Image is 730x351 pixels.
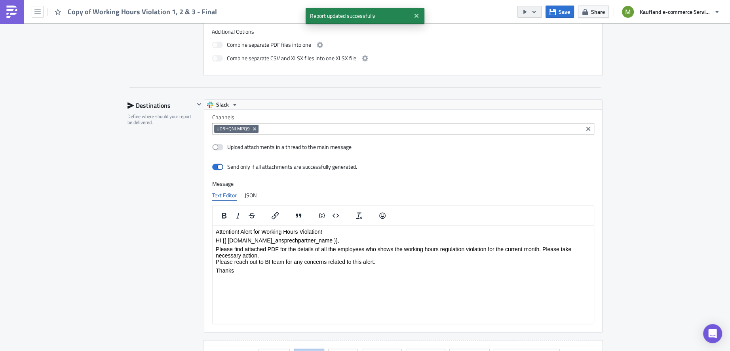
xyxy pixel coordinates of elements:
[621,5,635,19] img: Avatar
[194,99,204,109] button: Hide content
[212,28,594,35] label: Additional Options
[376,210,389,221] button: Emojis
[227,40,311,50] span: Combine separate PDF files into one
[68,7,218,16] span: Copy of Working Hours Violation 1, 2 & 3 - Final
[212,143,352,151] label: Upload attachments in a thread to the main message
[292,210,305,221] button: Blockquote
[640,8,711,16] span: Kaufland e-commerce Services GmbH & Co. KG
[559,8,570,16] span: Save
[212,189,237,201] div: Text Editor
[227,53,356,63] span: Combine separate CSV and XLSX files into one XLSX file
[6,6,18,18] img: PushMetrics
[227,163,357,170] div: Send only if all attachments are successfully generated.
[251,125,259,133] button: Remove Tag
[231,210,245,221] button: Italic
[245,210,259,221] button: Strikethrough
[411,10,422,22] button: Close
[127,99,194,111] div: Destinations
[127,113,194,126] div: Define where should your report be delivered.
[216,100,229,109] span: Slack
[245,189,257,201] div: JSON
[352,210,366,221] button: Clear formatting
[617,3,724,21] button: Kaufland e-commerce Services GmbH & Co. KG
[315,210,329,221] button: Insert code line
[546,6,574,18] button: Save
[591,8,605,16] span: Share
[268,210,282,221] button: Insert/edit link
[584,124,593,134] button: Clear selected items
[217,210,231,221] button: Bold
[212,180,594,187] label: Message
[703,324,722,343] div: Open Intercom Messenger
[204,100,241,109] button: Slack
[213,225,594,324] iframe: Rich Text Area
[329,210,342,221] button: Insert code block
[212,114,594,121] label: Channels
[578,6,609,18] button: Share
[217,126,250,132] span: U05HQNLMPQ9
[306,8,411,24] span: Report updated successfully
